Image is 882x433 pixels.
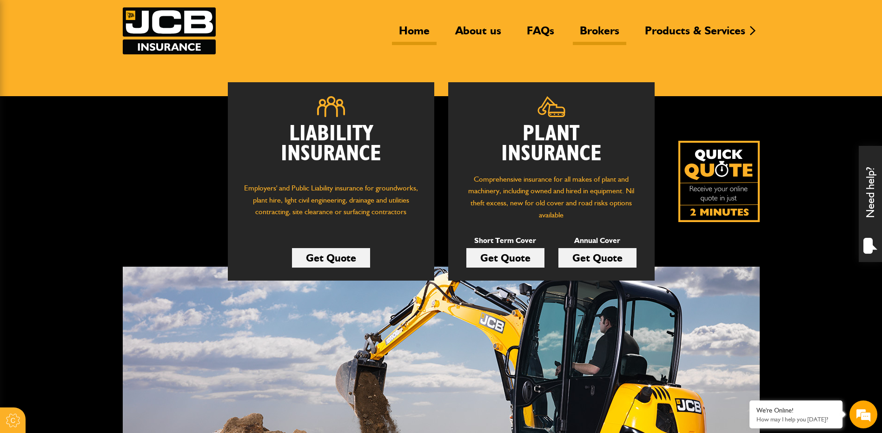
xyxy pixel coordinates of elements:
p: Annual Cover [558,235,637,247]
h2: Liability Insurance [242,124,420,173]
p: How may I help you today? [756,416,836,423]
h2: Plant Insurance [462,124,641,164]
a: Get Quote [558,248,637,268]
p: Short Term Cover [466,235,544,247]
a: FAQs [520,24,561,45]
a: Products & Services [638,24,752,45]
a: JCB Insurance Services [123,7,216,54]
img: JCB Insurance Services logo [123,7,216,54]
div: We're Online! [756,407,836,414]
a: Get Quote [292,248,370,268]
a: Home [392,24,437,45]
img: Quick Quote [678,141,760,222]
p: Comprehensive insurance for all makes of plant and machinery, including owned and hired in equipm... [462,173,641,221]
a: About us [448,24,508,45]
p: Employers' and Public Liability insurance for groundworks, plant hire, light civil engineering, d... [242,182,420,227]
a: Brokers [573,24,626,45]
div: Need help? [859,146,882,262]
a: Get your insurance quote isn just 2-minutes [678,141,760,222]
a: Get Quote [466,248,544,268]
